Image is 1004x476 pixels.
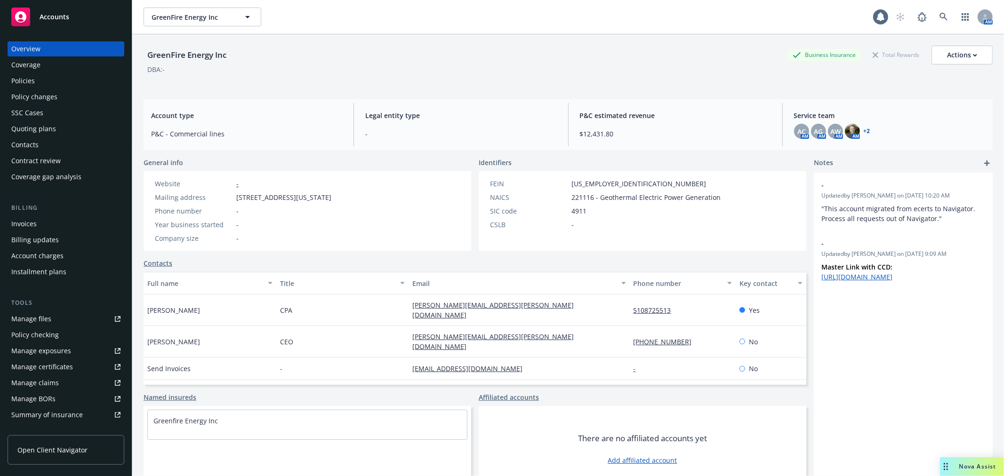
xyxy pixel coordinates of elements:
span: Identifiers [479,158,512,167]
span: $12,431.80 [580,129,771,139]
a: Switch app [956,8,975,26]
a: Manage files [8,311,124,326]
span: Updated by [PERSON_NAME] on [DATE] 10:20 AM [821,191,985,200]
div: CSLB [490,220,568,230]
a: Manage certificates [8,359,124,374]
a: Policy checking [8,327,124,342]
button: Full name [144,272,276,294]
div: Billing [8,203,124,213]
span: P&C estimated revenue [580,111,771,120]
a: - [634,364,643,373]
div: Business Insurance [788,49,860,61]
span: No [749,337,758,347]
a: Manage BORs [8,391,124,406]
div: Contacts [11,137,39,152]
div: Phone number [634,278,722,288]
button: GreenFire Energy Inc [144,8,261,26]
a: [PERSON_NAME][EMAIL_ADDRESS][PERSON_NAME][DOMAIN_NAME] [412,332,574,351]
div: Manage files [11,311,51,326]
div: Title [280,278,395,288]
span: AC [797,127,806,136]
a: +2 [864,128,870,134]
a: Coverage [8,57,124,72]
div: Mailing address [155,192,233,202]
a: Contacts [144,258,172,268]
span: "This account migrated from ecerts to Navigator. Process all requests out of Navigator." [821,204,977,223]
button: Title [276,272,409,294]
span: [US_EMPLOYER_IDENTIFICATION_NUMBER] [571,179,706,189]
a: [PERSON_NAME][EMAIL_ADDRESS][PERSON_NAME][DOMAIN_NAME] [412,301,574,319]
button: Phone number [630,272,736,294]
span: CPA [280,305,292,315]
strong: Master Link with CCD: [821,262,892,271]
span: Legal entity type [365,111,556,120]
span: Accounts [40,13,69,21]
a: [EMAIL_ADDRESS][DOMAIN_NAME] [412,364,530,373]
div: Coverage gap analysis [11,169,81,184]
a: Billing updates [8,232,124,247]
a: Accounts [8,4,124,30]
span: P&C - Commercial lines [151,129,342,139]
a: Policy changes [8,89,124,104]
div: Overview [11,41,40,56]
span: AW [830,127,841,136]
button: Actions [932,46,993,64]
div: Actions [947,46,977,64]
div: Manage certificates [11,359,73,374]
a: Summary of insurance [8,407,124,422]
span: - [280,364,282,373]
span: 221116 - Geothermal Electric Power Generation [571,192,721,202]
div: Year business started [155,220,233,230]
span: Open Client Navigator [17,445,88,455]
span: - [571,220,574,230]
span: Account type [151,111,342,120]
div: Website [155,179,233,189]
div: Installment plans [11,264,66,279]
span: [STREET_ADDRESS][US_STATE] [236,192,331,202]
div: Manage claims [11,375,59,390]
button: Email [409,272,629,294]
a: Installment plans [8,264,124,279]
span: [PERSON_NAME] [147,305,200,315]
button: Nova Assist [940,457,1004,476]
span: - [365,129,556,139]
div: SIC code [490,206,568,216]
div: GreenFire Energy Inc [144,49,230,61]
span: [PERSON_NAME] [147,337,200,347]
span: General info [144,158,183,167]
a: Manage claims [8,375,124,390]
a: Coverage gap analysis [8,169,124,184]
span: CEO [280,337,293,347]
a: Greenfire Energy Inc [153,416,218,425]
div: Manage exposures [11,343,71,358]
a: [PHONE_NUMBER] [634,337,699,346]
div: Summary of insurance [11,407,83,422]
div: Key contact [739,278,792,288]
span: - [821,238,961,248]
span: 4911 [571,206,586,216]
div: Account charges [11,248,64,263]
div: Policies [11,73,35,88]
div: -Updatedby [PERSON_NAME] on [DATE] 10:20 AM"This account migrated from ecerts to Navigator. Proce... [814,173,993,231]
div: SSC Cases [11,105,43,120]
a: Report a Bug [913,8,932,26]
span: There are no affiliated accounts yet [578,433,707,444]
div: Email [412,278,615,288]
span: - [821,180,961,190]
a: - [236,179,239,188]
a: Policies [8,73,124,88]
a: Contacts [8,137,124,152]
a: SSC Cases [8,105,124,120]
div: Coverage [11,57,40,72]
span: AG [814,127,823,136]
div: -Updatedby [PERSON_NAME] on [DATE] 9:09 AMMaster Link with CCD: [URL][DOMAIN_NAME] [814,231,993,289]
div: Total Rewards [868,49,924,61]
div: Manage BORs [11,391,56,406]
span: GreenFire Energy Inc [152,12,233,22]
div: NAICS [490,192,568,202]
a: Contract review [8,153,124,168]
span: Notes [814,158,833,169]
div: Quoting plans [11,121,56,136]
span: Yes [749,305,760,315]
span: - [236,233,239,243]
